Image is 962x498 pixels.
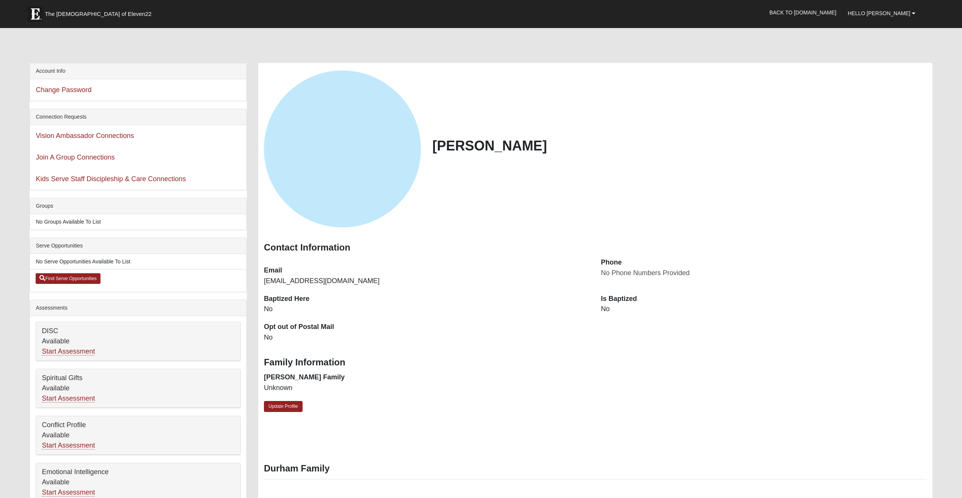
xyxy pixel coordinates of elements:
[36,322,240,361] div: DISC Available
[264,294,590,304] dt: Baptized Here
[36,153,115,161] a: Join A Group Connections
[42,395,95,402] a: Start Assessment
[36,273,100,284] a: Find Serve Opportunities
[28,6,43,22] img: Eleven22 logo
[42,348,95,355] a: Start Assessment
[601,294,927,304] dt: Is Baptized
[264,322,590,332] dt: Opt out of Postal Mail
[432,138,926,154] h2: [PERSON_NAME]
[30,214,246,230] li: No Groups Available To List
[264,383,590,393] dd: Unknown
[42,442,95,449] a: Start Assessment
[848,10,910,16] span: Hello [PERSON_NAME]
[601,268,927,278] dd: No Phone Numbers Provided
[30,238,246,254] div: Serve Opportunities
[24,3,176,22] a: The [DEMOGRAPHIC_DATA] of Eleven22
[36,416,240,455] div: Conflict Profile Available
[601,258,927,268] dt: Phone
[264,357,927,368] h3: Family Information
[264,276,590,286] dd: [EMAIL_ADDRESS][DOMAIN_NAME]
[30,198,246,214] div: Groups
[45,10,151,18] span: The [DEMOGRAPHIC_DATA] of Eleven22
[264,333,590,343] dd: No
[30,63,246,79] div: Account Info
[264,304,590,314] dd: No
[36,86,91,94] a: Change Password
[30,254,246,269] li: No Serve Opportunities Available To List
[36,369,240,408] div: Spiritual Gifts Available
[601,304,927,314] dd: No
[264,373,590,382] dt: [PERSON_NAME] Family
[764,3,842,22] a: Back to [DOMAIN_NAME]
[842,4,921,23] a: Hello [PERSON_NAME]
[30,300,246,316] div: Assessments
[264,401,303,412] a: Update Profile
[264,266,590,276] dt: Email
[264,70,421,227] a: View Fullsize Photo
[42,489,95,496] a: Start Assessment
[36,132,134,139] a: Vision Ambassador Connections
[30,109,246,125] div: Connection Requests
[264,463,927,474] h3: Durham Family
[36,175,186,183] a: Kids Serve Staff Discipleship & Care Connections
[264,242,927,253] h3: Contact Information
